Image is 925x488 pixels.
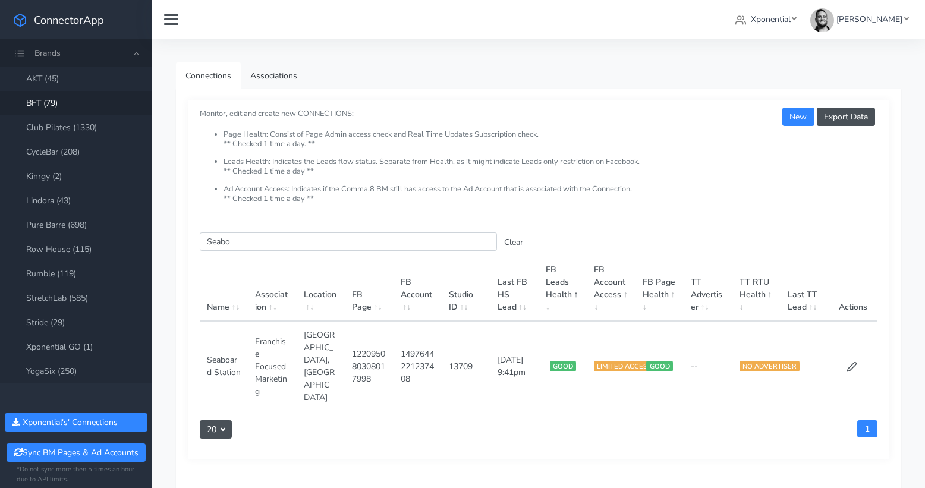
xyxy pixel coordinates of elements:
[17,465,136,485] small: *Do not sync more then 5 times an hour due to API limits.
[731,8,801,30] a: Xponential
[646,361,672,371] span: GOOD
[806,8,913,30] a: [PERSON_NAME]
[635,256,684,322] th: FB Page Health
[176,62,241,89] a: Connections
[751,14,791,25] span: Xponential
[810,8,834,32] img: James Carr
[781,321,829,411] td: --
[34,12,104,27] span: ConnectorApp
[817,108,875,126] button: Export Data
[829,256,877,322] th: Actions
[782,108,814,126] button: New
[490,321,539,411] td: [DATE] 9:41pm
[394,256,442,322] th: FB Account
[34,48,61,59] span: Brands
[200,99,877,203] small: Monitor, edit and create new CONNECTIONS:
[200,420,232,439] button: 20
[224,130,877,158] li: Page Health: Consist of Page Admin access check and Real Time Updates Subscription check. ** Chec...
[200,256,248,322] th: Name
[224,185,877,203] li: Ad Account Access: Indicates if the Comma,8 BM still has access to the Ad Account that is associa...
[248,256,296,322] th: Association
[684,321,732,411] td: --
[587,256,635,322] th: FB Account Access
[781,256,829,322] th: Last TT Lead
[857,420,877,437] a: 1
[200,321,248,411] td: Seaboard Station
[248,321,296,411] td: Franchise Focused Marketing
[200,232,497,251] input: enter text you want to search
[297,256,345,322] th: Location
[297,321,345,411] td: [GEOGRAPHIC_DATA],[GEOGRAPHIC_DATA]
[684,256,732,322] th: TT Advertiser
[497,233,530,251] button: Clear
[594,361,655,371] span: LIMITED ACCESS
[732,256,781,322] th: TT RTU Health
[224,158,877,185] li: Leads Health: Indicates the Leads flow status. Separate from Health, as it might indicate Leads o...
[740,361,800,371] span: NO ADVERTISER
[442,321,490,411] td: 13709
[550,361,576,371] span: GOOD
[345,321,393,411] td: 122095080308017998
[442,256,490,322] th: Studio ID
[836,14,902,25] span: [PERSON_NAME]
[539,256,587,322] th: FB Leads Health
[241,62,307,89] a: Associations
[7,443,145,462] button: Sync BM Pages & Ad Accounts
[345,256,393,322] th: FB Page
[5,413,147,432] button: Xponential's' Connections
[490,256,539,322] th: Last FB HS Lead
[394,321,442,411] td: 1497644221237408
